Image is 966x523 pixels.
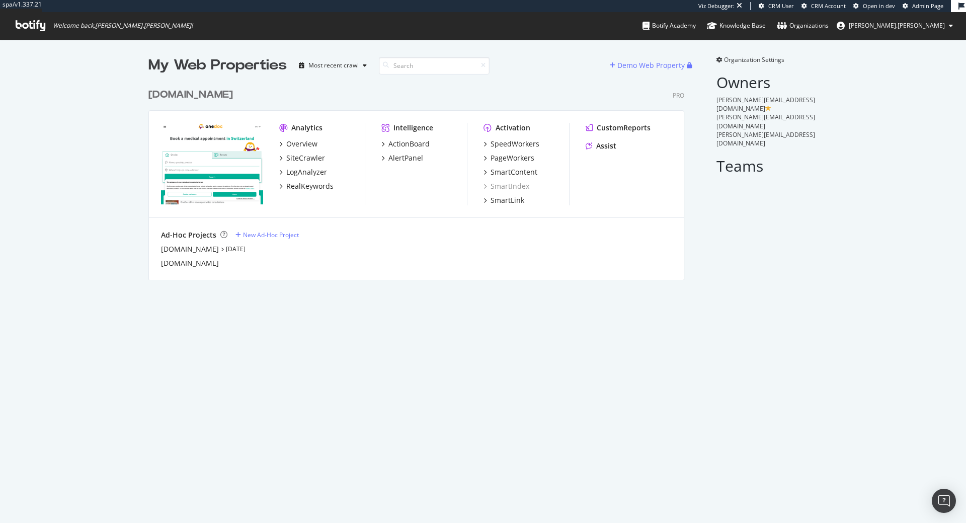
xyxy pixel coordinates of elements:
[243,231,299,239] div: New Ad-Hoc Project
[381,153,423,163] a: AlertPanel
[393,123,433,133] div: Intelligence
[716,113,815,130] span: [PERSON_NAME][EMAIL_ADDRESS][DOMAIN_NAME]
[903,2,943,10] a: Admin Page
[586,123,651,133] a: CustomReports
[148,76,692,280] div: grid
[279,139,317,149] a: Overview
[716,158,818,174] h2: Teams
[724,55,784,64] span: Organization Settings
[912,2,943,10] span: Admin Page
[279,167,327,177] a: LogAnalyzer
[286,139,317,149] div: Overview
[279,153,325,163] a: SiteCrawler
[642,12,696,39] a: Botify Academy
[617,60,685,70] div: Demo Web Property
[863,2,895,10] span: Open in dev
[161,230,216,240] div: Ad-Hoc Projects
[698,2,735,10] div: Viz Debugger:
[829,18,961,34] button: [PERSON_NAME].[PERSON_NAME]
[161,123,263,204] img: onedoc.ch
[491,195,524,205] div: SmartLink
[484,167,537,177] a: SmartContent
[379,57,490,74] input: Search
[279,181,334,191] a: RealKeywords
[291,123,323,133] div: Analytics
[801,2,846,10] a: CRM Account
[642,21,696,31] div: Botify Academy
[853,2,895,10] a: Open in dev
[148,55,287,76] div: My Web Properties
[716,96,815,113] span: [PERSON_NAME][EMAIL_ADDRESS][DOMAIN_NAME]
[381,139,430,149] a: ActionBoard
[295,57,371,73] button: Most recent crawl
[148,88,233,102] div: [DOMAIN_NAME]
[484,195,524,205] a: SmartLink
[707,12,766,39] a: Knowledge Base
[286,167,327,177] div: LogAnalyzer
[286,181,334,191] div: RealKeywords
[148,88,237,102] a: [DOMAIN_NAME]
[235,231,299,239] a: New Ad-Hoc Project
[610,61,687,69] a: Demo Web Property
[491,153,534,163] div: PageWorkers
[53,22,193,30] span: Welcome back, [PERSON_NAME].[PERSON_NAME] !
[496,123,530,133] div: Activation
[777,21,829,31] div: Organizations
[491,167,537,177] div: SmartContent
[777,12,829,39] a: Organizations
[308,62,359,68] div: Most recent crawl
[586,141,616,151] a: Assist
[707,21,766,31] div: Knowledge Base
[388,139,430,149] div: ActionBoard
[610,57,687,73] button: Demo Web Property
[932,489,956,513] div: Open Intercom Messenger
[484,181,529,191] a: SmartIndex
[484,139,539,149] a: SpeedWorkers
[849,21,945,30] span: benjamin.bussiere
[768,2,794,10] span: CRM User
[161,258,219,268] a: [DOMAIN_NAME]
[759,2,794,10] a: CRM User
[484,153,534,163] a: PageWorkers
[161,244,219,254] a: [DOMAIN_NAME]
[597,123,651,133] div: CustomReports
[491,139,539,149] div: SpeedWorkers
[811,2,846,10] span: CRM Account
[286,153,325,163] div: SiteCrawler
[716,74,818,91] h2: Owners
[716,130,815,147] span: [PERSON_NAME][EMAIL_ADDRESS][DOMAIN_NAME]
[226,245,246,253] a: [DATE]
[596,141,616,151] div: Assist
[388,153,423,163] div: AlertPanel
[673,91,684,100] div: Pro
